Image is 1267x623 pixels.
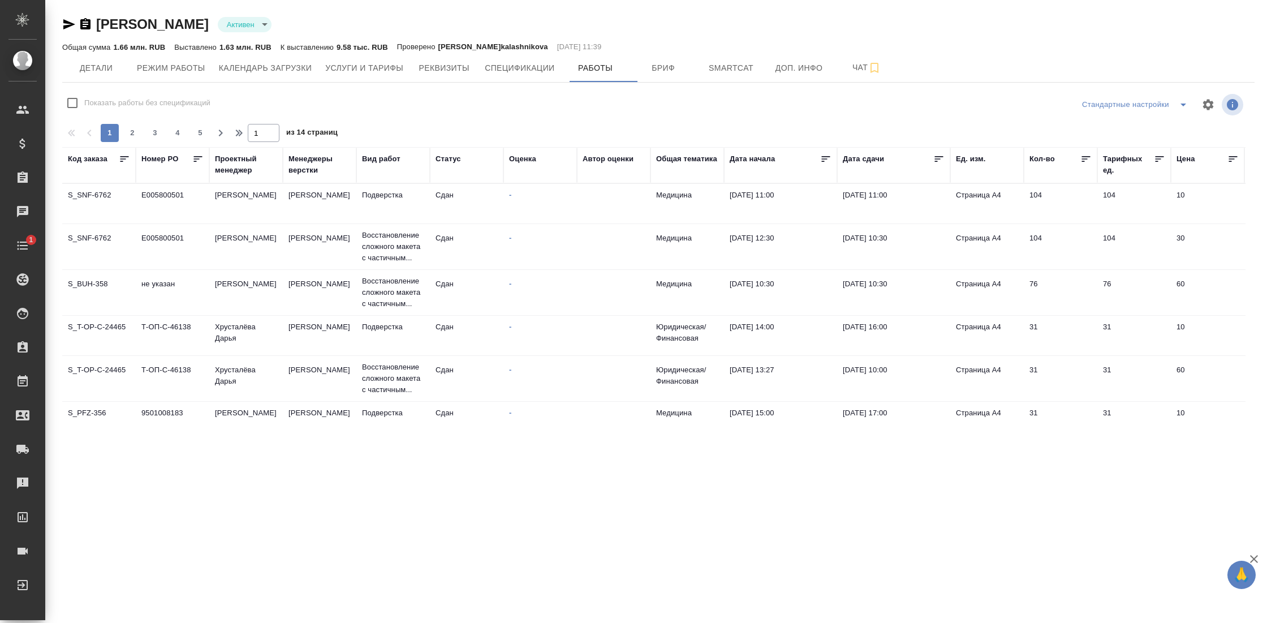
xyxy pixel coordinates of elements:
div: Дата начала [730,153,775,165]
td: [PERSON_NAME] [283,316,356,355]
span: Чат [840,61,894,75]
td: не указан [136,273,209,312]
button: 5 [191,124,209,142]
p: Проверено [397,41,438,53]
td: Сдан [430,273,503,312]
td: 31 [1024,359,1097,398]
td: E005800501 [136,227,209,267]
td: Страница А4 [950,402,1024,441]
td: [DATE] 13:27 [724,359,837,398]
td: 60 [1171,359,1244,398]
a: - [509,409,511,417]
span: Услуги и тарифы [325,61,403,75]
td: Сдан [430,402,503,441]
button: 🙏 [1227,561,1256,589]
button: Скопировать ссылку [79,18,92,31]
div: Оценка [509,153,536,165]
td: [PERSON_NAME] [283,184,356,224]
span: Показать работы без спецификаций [84,97,210,109]
div: Цена [1176,153,1195,165]
p: К выставлению [281,43,337,51]
div: Вид работ [362,153,400,165]
td: E005800501 [136,184,209,224]
span: Доп. инфо [772,61,826,75]
td: Сдан [430,227,503,267]
td: [DATE] 10:30 [724,273,837,312]
p: Подверстка [362,321,424,333]
td: 31 [1024,402,1097,441]
td: [DATE] 14:00 [724,316,837,355]
td: 10 [1171,184,1244,224]
a: 1 [3,231,42,260]
span: Режим работы [137,61,205,75]
td: S_SNF-6762 [62,184,136,224]
a: - [509,366,511,374]
p: Подверстка [362,407,424,419]
a: - [509,191,511,199]
div: Тарифных ед. [1103,153,1154,176]
td: 10 [1171,402,1244,441]
td: S_T-OP-C-24465 [62,316,136,355]
span: Посмотреть информацию [1222,94,1246,115]
td: S_BUH-358 [62,273,136,312]
div: Менеджеры верстки [288,153,351,176]
div: Статус [436,153,461,165]
span: Реквизиты [417,61,471,75]
td: Страница А4 [950,184,1024,224]
td: [PERSON_NAME] [209,227,283,267]
a: - [509,280,511,288]
p: 1.66 млн. RUB [113,43,165,51]
span: Детали [69,61,123,75]
td: Хрусталёва Дарья [209,316,283,355]
div: Ед. изм. [956,153,986,165]
span: 🙏 [1232,563,1251,587]
td: 104 [1024,227,1097,267]
td: Медицина [650,402,724,441]
div: Активен [218,17,271,32]
span: из 14 страниц [286,126,338,142]
td: 60 [1171,273,1244,312]
td: [PERSON_NAME] [283,273,356,312]
td: [DATE] 16:00 [837,316,950,355]
td: Страница А4 [950,227,1024,267]
td: 104 [1024,184,1097,224]
div: Код заказа [68,153,107,165]
p: [PERSON_NAME]kalashnikova [438,41,548,53]
span: Спецификации [485,61,554,75]
span: Работы [568,61,623,75]
div: Дата сдачи [843,153,884,165]
td: S_PFZ-356 [62,402,136,441]
td: Сдан [430,316,503,355]
td: S_T-OP-C-24465 [62,359,136,398]
button: Активен [223,20,258,29]
td: [DATE] 10:00 [837,359,950,398]
td: 31 [1097,316,1171,355]
p: Восстановление сложного макета с частичным... [362,276,424,310]
td: 10 [1171,316,1244,355]
td: Хрусталёва Дарья [209,359,283,398]
div: Автор оценки [583,153,633,165]
div: Номер PO [141,153,178,165]
td: Страница А4 [950,273,1024,312]
span: Календарь загрузки [219,61,312,75]
button: 2 [123,124,141,142]
span: 2 [123,127,141,139]
td: [DATE] 10:30 [837,227,950,267]
td: 31 [1097,359,1171,398]
td: [DATE] 17:00 [837,402,950,441]
p: Восстановление сложного макета с частичным... [362,362,424,396]
div: Кол-во [1029,153,1055,165]
td: [DATE] 11:00 [724,184,837,224]
td: [DATE] 11:00 [837,184,950,224]
p: Подверстка [362,190,424,201]
span: 4 [169,127,187,139]
td: Т-ОП-С-46138 [136,359,209,398]
button: Скопировать ссылку для ЯМессенджера [62,18,76,31]
td: Сдан [430,359,503,398]
td: Медицина [650,273,724,312]
td: Сдан [430,184,503,224]
span: Настроить таблицу [1195,91,1222,118]
a: - [509,323,511,331]
span: 5 [191,127,209,139]
td: 30 [1171,227,1244,267]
